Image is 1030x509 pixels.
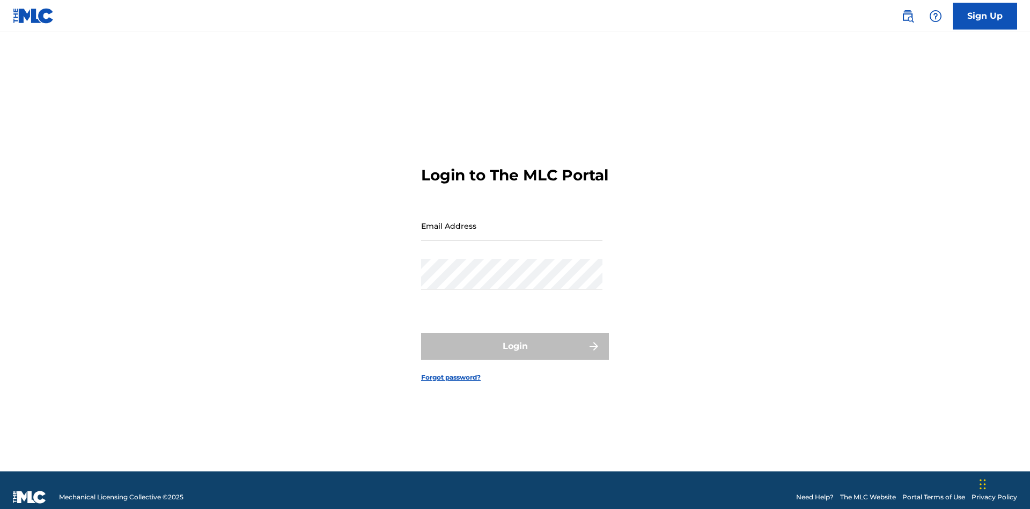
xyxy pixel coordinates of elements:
a: Privacy Policy [972,492,1017,502]
a: Forgot password? [421,373,481,382]
iframe: Chat Widget [976,457,1030,509]
div: Drag [980,468,986,500]
img: search [901,10,914,23]
a: Need Help? [796,492,834,502]
a: Public Search [897,5,918,27]
h3: Login to The MLC Portal [421,166,608,185]
a: Sign Up [953,3,1017,30]
a: The MLC Website [840,492,896,502]
span: Mechanical Licensing Collective © 2025 [59,492,183,502]
img: MLC Logo [13,8,54,24]
img: logo [13,491,46,504]
a: Portal Terms of Use [902,492,965,502]
img: help [929,10,942,23]
div: Help [925,5,946,27]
